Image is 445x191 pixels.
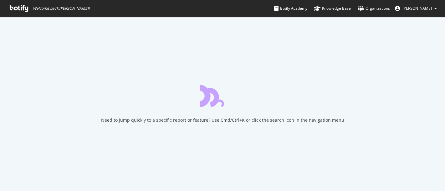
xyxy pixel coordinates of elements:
button: [PERSON_NAME] [390,3,442,13]
div: Knowledge Base [314,5,351,12]
div: Need to jump quickly to a specific report or feature? Use Cmd/Ctrl+K or click the search icon in ... [101,117,344,123]
div: Botify Academy [274,5,307,12]
div: Organizations [358,5,390,12]
span: Corinne Tynan [402,6,432,11]
span: Welcome back, [PERSON_NAME] ! [33,6,90,11]
div: animation [200,85,245,107]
